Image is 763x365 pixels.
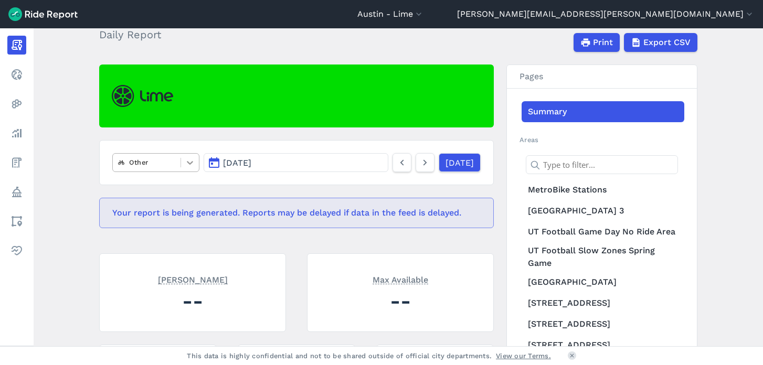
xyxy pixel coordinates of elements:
[158,274,228,284] span: [PERSON_NAME]
[7,241,26,260] a: Health
[7,94,26,113] a: Heatmaps
[320,286,481,315] div: --
[520,135,684,145] h2: Areas
[457,8,755,20] button: [PERSON_NAME][EMAIL_ADDRESS][PERSON_NAME][DOMAIN_NAME]
[522,242,684,272] a: UT Football Slow Zones Spring Game
[522,179,684,200] a: MetroBike Stations
[7,182,26,201] a: Policy
[522,293,684,314] a: [STREET_ADDRESS]
[624,33,697,52] button: Export CSV
[7,124,26,143] a: Analyze
[522,335,684,356] a: [STREET_ADDRESS]
[223,158,251,168] span: [DATE]
[99,27,167,42] h2: Daily Report
[112,286,273,315] div: --
[373,274,428,284] span: Max Available
[99,198,494,228] div: Your report is being generated. Reports may be delayed if data in the feed is delayed.
[7,153,26,172] a: Fees
[507,65,697,89] h3: Pages
[574,33,620,52] button: Print
[7,65,26,84] a: Realtime
[522,200,684,221] a: [GEOGRAPHIC_DATA] 3
[7,212,26,231] a: Areas
[522,221,684,242] a: UT Football Game Day No Ride Area
[593,36,613,49] span: Print
[496,351,551,361] a: View our Terms.
[522,314,684,335] a: [STREET_ADDRESS]
[7,36,26,55] a: Report
[357,8,424,20] button: Austin - Lime
[522,101,684,122] a: Summary
[526,155,678,174] input: Type to filter...
[8,7,78,21] img: Ride Report
[439,153,481,172] a: [DATE]
[204,153,388,172] button: [DATE]
[643,36,691,49] span: Export CSV
[522,272,684,293] a: [GEOGRAPHIC_DATA]
[112,85,173,107] img: Lime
